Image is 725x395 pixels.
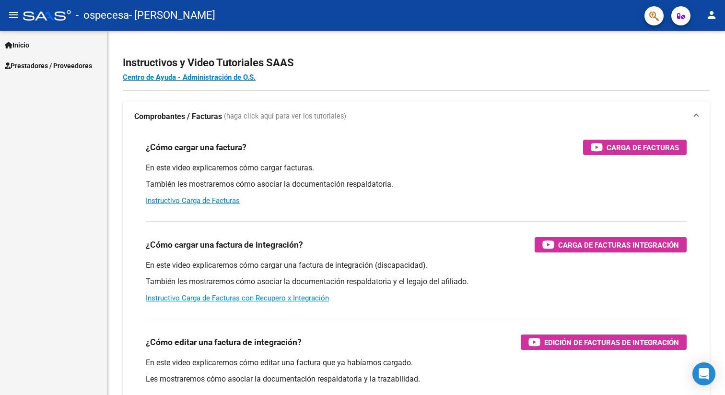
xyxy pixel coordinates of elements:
[123,101,710,132] mat-expansion-panel-header: Comprobantes / Facturas (haga click aquí para ver los tutoriales)
[146,374,687,384] p: Les mostraremos cómo asociar la documentación respaldatoria y la trazabilidad.
[76,5,129,26] span: - ospecesa
[544,336,679,348] span: Edición de Facturas de integración
[123,73,256,82] a: Centro de Ayuda - Administración de O.S.
[129,5,215,26] span: - [PERSON_NAME]
[134,111,222,122] strong: Comprobantes / Facturas
[558,239,679,251] span: Carga de Facturas Integración
[146,141,246,154] h3: ¿Cómo cargar una factura?
[706,9,717,21] mat-icon: person
[146,238,303,251] h3: ¿Cómo cargar una factura de integración?
[146,163,687,173] p: En este video explicaremos cómo cargar facturas.
[8,9,19,21] mat-icon: menu
[146,260,687,271] p: En este video explicaremos cómo cargar una factura de integración (discapacidad).
[146,358,687,368] p: En este video explicaremos cómo editar una factura que ya habíamos cargado.
[146,179,687,190] p: También les mostraremos cómo asociar la documentación respaldatoria.
[146,335,302,349] h3: ¿Cómo editar una factura de integración?
[5,60,92,71] span: Prestadores / Proveedores
[146,294,329,302] a: Instructivo Carga de Facturas con Recupero x Integración
[521,335,687,350] button: Edición de Facturas de integración
[535,237,687,252] button: Carga de Facturas Integración
[146,196,240,205] a: Instructivo Carga de Facturas
[692,362,715,385] div: Open Intercom Messenger
[224,111,346,122] span: (haga click aquí para ver los tutoriales)
[146,276,687,287] p: También les mostraremos cómo asociar la documentación respaldatoria y el legajo del afiliado.
[607,142,679,154] span: Carga de Facturas
[123,54,710,72] h2: Instructivos y Video Tutoriales SAAS
[583,140,687,155] button: Carga de Facturas
[5,40,29,50] span: Inicio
